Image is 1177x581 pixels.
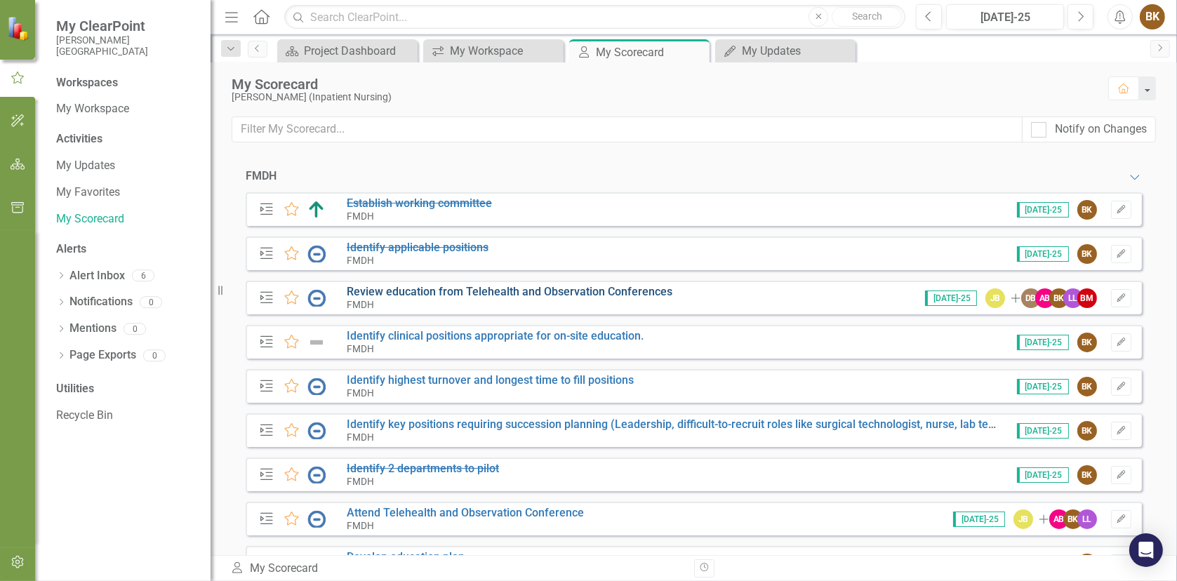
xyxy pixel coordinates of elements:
span: [DATE]-25 [925,290,977,306]
button: Search [832,7,902,27]
div: BM [1077,288,1097,308]
span: [DATE]-25 [1017,379,1069,394]
a: Attend Telehealth and Observation Conference [347,506,584,519]
a: Page Exports [69,347,136,363]
div: My Updates [742,42,852,60]
div: My Scorecard [230,561,684,577]
div: Alerts [56,241,197,258]
a: Alert Inbox [69,268,125,284]
img: No Information [307,467,326,483]
span: Search [852,11,882,22]
button: BK [1140,4,1165,29]
a: Notifications [69,294,133,310]
div: My Workspace [450,42,560,60]
div: 0 [143,349,166,361]
a: Review education from Telehealth and Observation Conferences [347,285,672,298]
small: FMDH [347,432,374,443]
div: BK [1077,465,1097,485]
span: [DATE]-25 [953,512,1005,527]
img: No Information [307,246,326,262]
span: [DATE]-25 [1017,467,1069,483]
a: Identify highest turnover and longest time to fill positions [347,373,634,387]
a: Establish working committee [347,196,492,210]
div: BK [1077,244,1097,264]
div: FMDH [246,168,277,185]
div: AB [1049,509,1069,529]
a: My Scorecard [56,211,197,227]
span: My ClearPoint [56,18,197,34]
div: Workspaces [56,75,118,91]
img: Above Target [307,201,326,218]
input: Filter My Scorecard... [232,116,1023,142]
img: No Information [307,378,326,395]
div: 6 [132,270,154,282]
small: FMDH [347,299,374,310]
a: My Workspace [56,101,197,117]
div: BK [1077,421,1097,441]
small: [PERSON_NAME][GEOGRAPHIC_DATA] [56,34,197,58]
small: FMDH [347,476,374,487]
img: No Information [307,511,326,528]
div: LL [1063,288,1083,308]
div: LL [1077,509,1097,529]
div: Notify on Changes [1055,121,1147,138]
button: [DATE]-25 [946,4,1064,29]
div: [PERSON_NAME] (Inpatient Nursing) [232,92,1094,102]
a: Identify key positions requiring succession planning (Leadership, difficult-to-recruit roles like... [347,418,1067,431]
div: BK [1077,554,1097,573]
div: BK [1077,333,1097,352]
a: My Workspace [427,42,560,60]
div: 0 [140,296,162,308]
a: Recycle Bin [56,408,197,424]
div: My Scorecard [596,44,706,61]
a: Mentions [69,321,117,337]
img: ClearPoint Strategy [7,16,32,41]
div: 0 [124,323,146,335]
div: BK [1077,377,1097,396]
div: DB [1021,288,1041,308]
a: Project Dashboard [281,42,414,60]
div: BK [1049,288,1069,308]
a: My Updates [56,158,197,174]
img: No Information [307,290,326,307]
div: Activities [56,131,197,147]
small: FMDH [347,211,374,222]
div: Utilities [56,381,197,397]
img: Not Defined [307,334,326,351]
div: BK [1063,509,1083,529]
div: Project Dashboard [304,42,414,60]
span: [DATE]-25 [1017,246,1069,262]
a: Identify 2 departments to pilot [347,462,499,475]
a: Identify applicable positions [347,241,488,254]
div: My Scorecard [232,76,1094,92]
span: [DATE]-25 [1017,202,1069,218]
small: FMDH [347,520,374,531]
small: FMDH [347,387,374,399]
a: Identify clinical positions appropriate for on-site education. [347,329,644,342]
div: [DATE]-25 [951,9,1059,26]
small: FMDH [347,255,374,266]
a: My Updates [719,42,852,60]
span: [DATE]-25 [1017,423,1069,439]
div: JB [985,288,1005,308]
a: My Favorites [56,185,197,201]
div: JB [1013,509,1033,529]
div: BK [1077,200,1097,220]
div: Open Intercom Messenger [1129,533,1163,567]
img: No Information [307,422,326,439]
div: AB [1035,288,1055,308]
input: Search ClearPoint... [284,5,905,29]
small: FMDH [347,343,374,354]
span: [DATE]-25 [1017,335,1069,350]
